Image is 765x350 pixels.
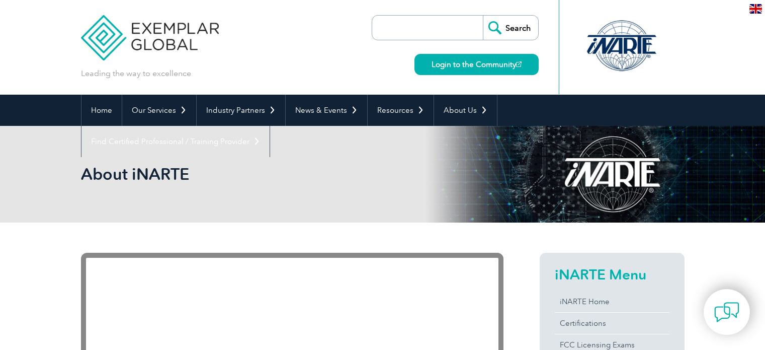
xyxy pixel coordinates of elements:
a: iNARTE Home [555,291,669,312]
img: open_square.png [516,61,522,67]
a: Industry Partners [197,95,285,126]
a: Login to the Community [414,54,539,75]
a: Home [81,95,122,126]
a: News & Events [286,95,367,126]
a: Resources [368,95,434,126]
input: Search [483,16,538,40]
h2: About iNARTE [81,166,503,182]
a: About Us [434,95,497,126]
a: Find Certified Professional / Training Provider [81,126,270,157]
a: Our Services [122,95,196,126]
img: contact-chat.png [714,300,739,325]
p: Leading the way to excellence [81,68,191,79]
a: Certifications [555,313,669,334]
img: en [749,4,762,14]
h2: iNARTE Menu [555,266,669,283]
